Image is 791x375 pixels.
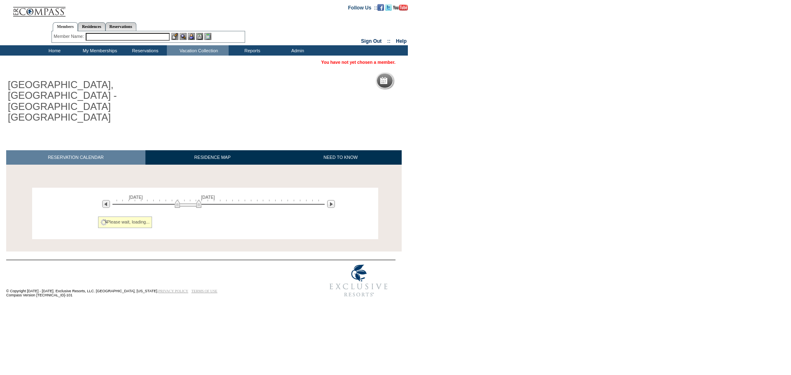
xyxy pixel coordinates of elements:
[393,5,408,9] a: Subscribe to our YouTube Channel
[229,45,274,56] td: Reports
[385,4,392,11] img: Follow us on Twitter
[54,33,85,40] div: Member Name:
[76,45,122,56] td: My Memberships
[98,217,152,228] div: Please wait, loading...
[6,150,145,165] a: RESERVATION CALENDAR
[102,200,110,208] img: Previous
[180,33,187,40] img: View
[387,38,391,44] span: ::
[322,260,395,301] img: Exclusive Resorts
[196,33,203,40] img: Reservations
[6,78,191,125] h1: [GEOGRAPHIC_DATA], [GEOGRAPHIC_DATA] - [GEOGRAPHIC_DATA] [GEOGRAPHIC_DATA]
[393,5,408,11] img: Subscribe to our YouTube Channel
[129,195,143,200] span: [DATE]
[361,38,381,44] a: Sign Out
[78,22,105,31] a: Residences
[348,4,377,11] td: Follow Us ::
[188,33,195,40] img: Impersonate
[31,45,76,56] td: Home
[101,219,107,226] img: spinner2.gif
[377,5,384,9] a: Become our fan on Facebook
[321,60,395,65] span: You have not yet chosen a member.
[192,289,218,293] a: TERMS OF USE
[105,22,136,31] a: Reservations
[122,45,167,56] td: Reservations
[279,150,402,165] a: NEED TO KNOW
[145,150,280,165] a: RESIDENCE MAP
[391,78,454,84] h5: Reservation Calendar
[385,5,392,9] a: Follow us on Twitter
[377,4,384,11] img: Become our fan on Facebook
[171,33,178,40] img: b_edit.gif
[204,33,211,40] img: b_calculator.gif
[201,195,215,200] span: [DATE]
[158,289,188,293] a: PRIVACY POLICY
[6,261,295,301] td: © Copyright [DATE] - [DATE]. Exclusive Resorts, LLC. [GEOGRAPHIC_DATA], [US_STATE]. Compass Versi...
[53,22,78,31] a: Members
[327,200,335,208] img: Next
[167,45,229,56] td: Vacation Collection
[274,45,319,56] td: Admin
[396,38,407,44] a: Help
